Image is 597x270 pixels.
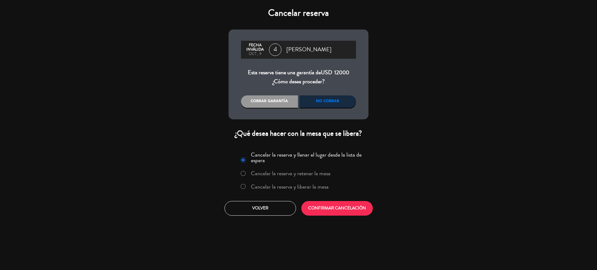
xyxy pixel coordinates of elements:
div: Fecha inválida [244,43,266,52]
div: No cobrar [299,95,356,108]
span: [PERSON_NAME] [286,45,331,54]
button: CONFIRMAR CANCELACIÓN [301,201,373,216]
div: Esta reserva tiene una garantía de ¿Cómo desea proceder? [241,68,356,86]
span: 12000 [334,68,349,76]
label: Cancelar la reserva y liberar la mesa [251,184,329,190]
div: Cobrar garantía [241,95,298,108]
label: Cancelar la reserva y retener la mesa [251,171,331,176]
span: 4 [269,43,281,56]
label: Cancelar la reserva y llenar el lugar desde la lista de espera [251,152,365,163]
div: ¿Qué desea hacer con la mesa que se libera? [229,129,368,138]
h4: Cancelar reserva [229,7,368,19]
span: USD [321,68,332,76]
div: oct., 9 [244,52,266,56]
button: Volver [224,201,296,216]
